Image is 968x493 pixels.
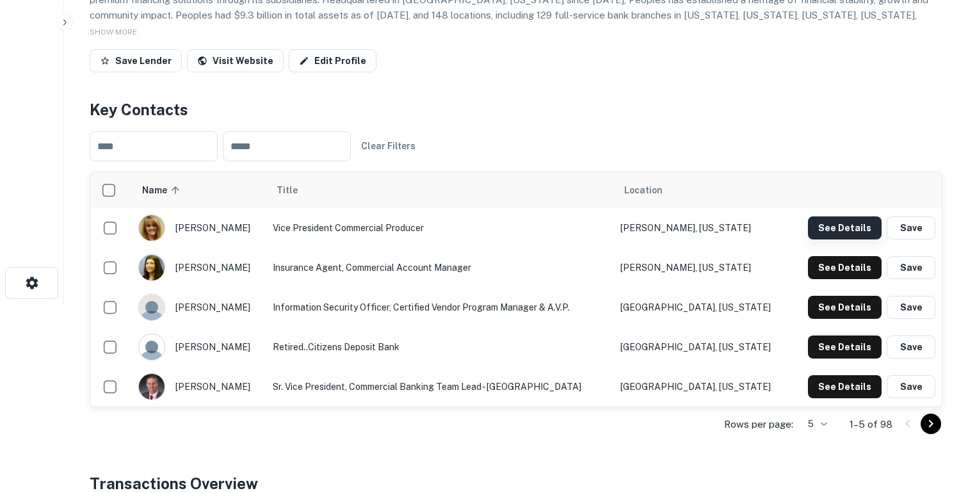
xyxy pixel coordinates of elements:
[266,172,613,208] th: Title
[614,327,791,367] td: [GEOGRAPHIC_DATA], [US_STATE]
[90,98,942,121] h4: Key Contacts
[624,182,663,198] span: Location
[724,417,793,432] p: Rows per page:
[808,296,882,319] button: See Details
[356,134,421,158] button: Clear Filters
[289,49,376,72] a: Edit Profile
[266,248,613,287] td: Insurance Agent, Commercial Account Manager
[138,373,261,400] div: [PERSON_NAME]
[266,367,613,407] td: Sr. Vice President, Commercial Banking Team Lead - [GEOGRAPHIC_DATA]
[139,255,165,280] img: 1517490610244
[887,296,935,319] button: Save
[887,375,935,398] button: Save
[90,172,942,407] div: scrollable content
[138,294,261,321] div: [PERSON_NAME]
[614,287,791,327] td: [GEOGRAPHIC_DATA], [US_STATE]
[266,208,613,248] td: Vice President Commercial Producer
[850,417,892,432] p: 1–5 of 98
[614,172,791,208] th: Location
[138,214,261,241] div: [PERSON_NAME]
[90,28,137,36] span: SHOW MORE
[277,182,314,198] span: Title
[187,49,284,72] a: Visit Website
[904,391,968,452] iframe: Chat Widget
[808,375,882,398] button: See Details
[90,49,182,72] button: Save Lender
[808,216,882,239] button: See Details
[142,182,184,198] span: Name
[808,335,882,359] button: See Details
[266,287,613,327] td: Information Security Officer, Certified Vendor Program Manager & A.V.P.
[132,172,267,208] th: Name
[139,295,165,320] img: 244xhbkr7g40x6bsu4gi6q4ry
[887,216,935,239] button: Save
[614,367,791,407] td: [GEOGRAPHIC_DATA], [US_STATE]
[139,334,165,360] img: 9c8pery4andzj6ohjkjp54ma2
[798,415,829,433] div: 5
[614,248,791,287] td: [PERSON_NAME], [US_STATE]
[139,215,165,241] img: 1517236882609
[139,374,165,400] img: 1516777122548
[887,335,935,359] button: Save
[887,256,935,279] button: Save
[138,254,261,281] div: [PERSON_NAME]
[138,334,261,360] div: [PERSON_NAME]
[614,208,791,248] td: [PERSON_NAME], [US_STATE]
[266,327,613,367] td: Retired..Citizens Deposit Bank
[808,256,882,279] button: See Details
